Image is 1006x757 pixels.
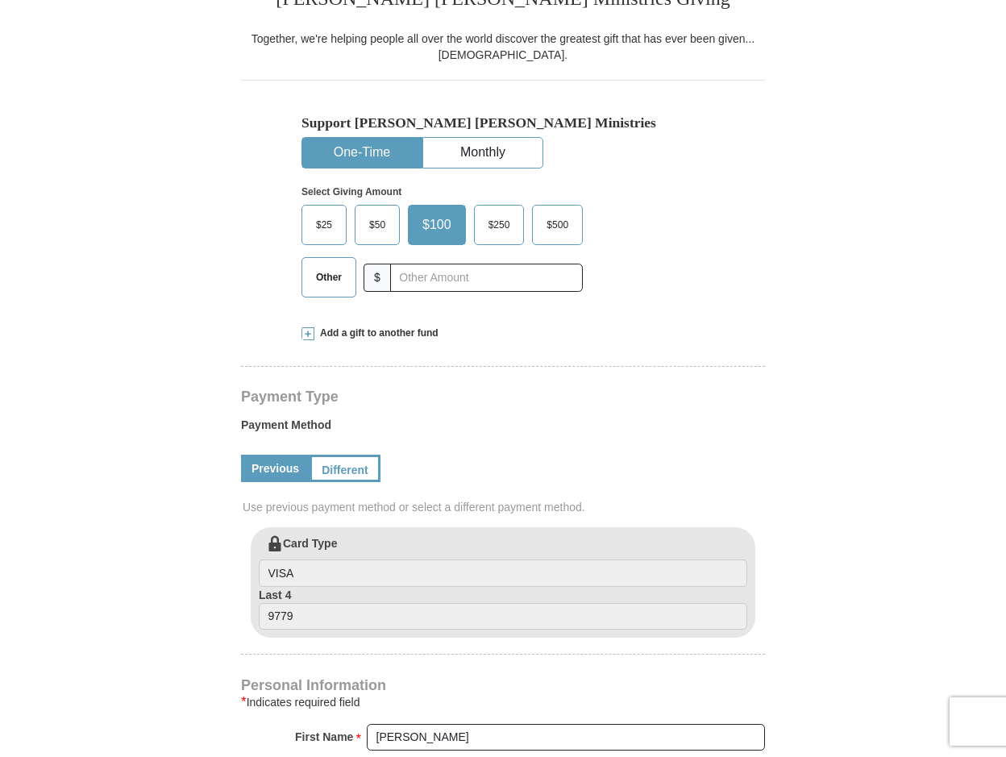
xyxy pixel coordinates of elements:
[241,31,765,63] div: Together, we're helping people all over the world discover the greatest gift that has ever been g...
[243,499,767,515] span: Use previous payment method or select a different payment method.
[310,455,380,482] a: Different
[241,679,765,692] h4: Personal Information
[480,213,518,237] span: $250
[390,264,583,292] input: Other Amount
[301,114,705,131] h5: Support [PERSON_NAME] [PERSON_NAME] Ministries
[538,213,576,237] span: $500
[259,559,747,587] input: Card Type
[361,213,393,237] span: $50
[259,603,747,630] input: Last 4
[259,535,747,587] label: Card Type
[308,213,340,237] span: $25
[241,455,310,482] a: Previous
[308,265,350,289] span: Other
[301,186,401,198] strong: Select Giving Amount
[295,726,353,748] strong: First Name
[423,138,542,168] button: Monthly
[241,417,765,441] label: Payment Method
[414,213,459,237] span: $100
[259,587,747,630] label: Last 4
[314,327,439,340] span: Add a gift to another fund
[241,390,765,403] h4: Payment Type
[302,138,422,168] button: One-Time
[364,264,391,292] span: $
[241,693,765,712] div: Indicates required field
